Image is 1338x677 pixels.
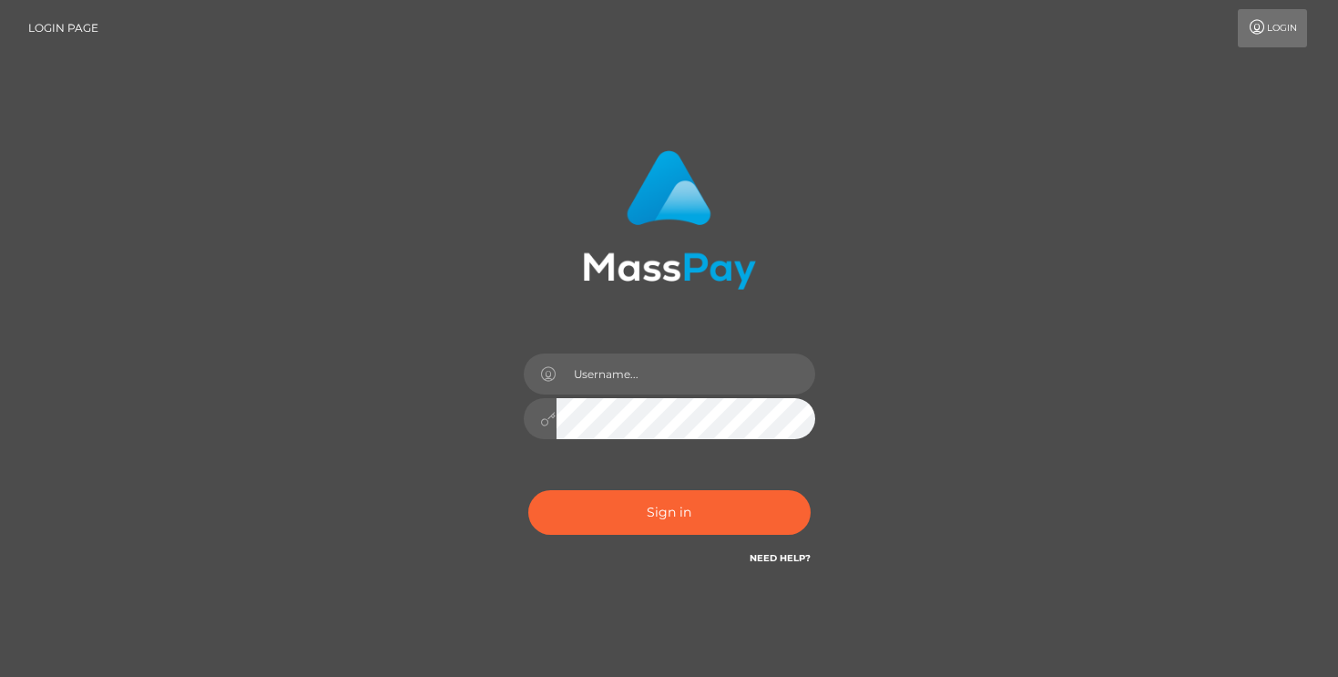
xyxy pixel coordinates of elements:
[557,354,815,395] input: Username...
[1238,9,1307,47] a: Login
[583,150,756,290] img: MassPay Login
[528,490,811,535] button: Sign in
[28,9,98,47] a: Login Page
[750,552,811,564] a: Need Help?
